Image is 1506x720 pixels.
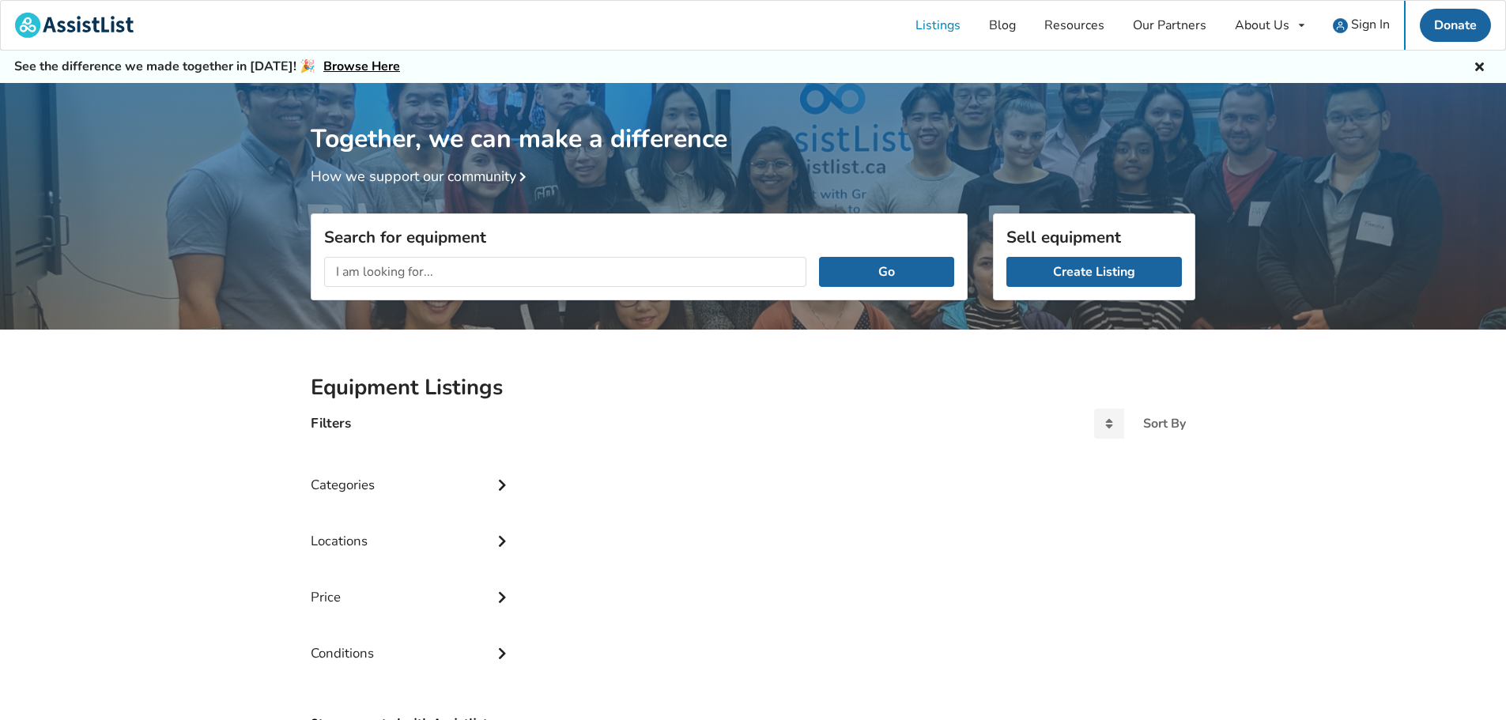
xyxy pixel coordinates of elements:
[311,501,513,557] div: Locations
[1030,1,1119,50] a: Resources
[311,167,532,186] a: How we support our community
[324,227,954,247] h3: Search for equipment
[1006,227,1182,247] h3: Sell equipment
[311,445,513,501] div: Categories
[1420,9,1491,42] a: Donate
[311,414,351,432] h4: Filters
[14,58,400,75] h5: See the difference we made together in [DATE]! 🎉
[311,613,513,669] div: Conditions
[15,13,134,38] img: assistlist-logo
[1351,16,1390,33] span: Sign In
[1319,1,1404,50] a: user icon Sign In
[1119,1,1221,50] a: Our Partners
[975,1,1030,50] a: Blog
[323,58,400,75] a: Browse Here
[311,374,1195,401] h2: Equipment Listings
[1333,18,1348,33] img: user icon
[819,257,954,287] button: Go
[311,83,1195,155] h1: Together, we can make a difference
[1143,417,1186,430] div: Sort By
[901,1,975,50] a: Listings
[1235,19,1289,32] div: About Us
[311,557,513,613] div: Price
[1006,257,1182,287] a: Create Listing
[324,257,806,287] input: I am looking for...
